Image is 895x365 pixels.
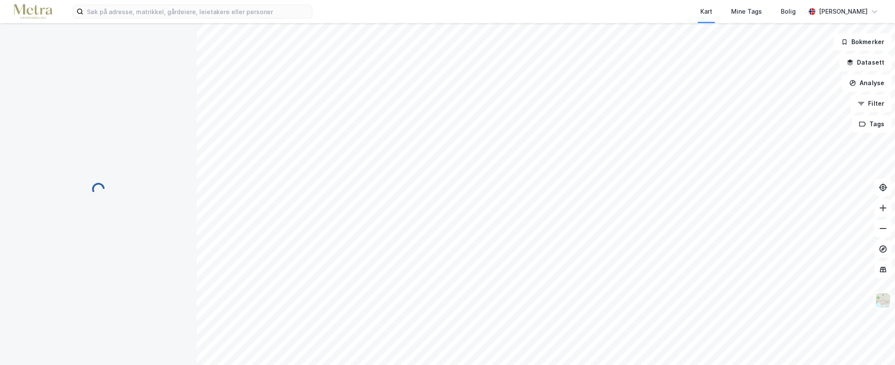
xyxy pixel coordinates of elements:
[83,5,312,18] input: Søk på adresse, matrikkel, gårdeiere, leietakere eller personer
[700,6,712,17] div: Kart
[819,6,868,17] div: [PERSON_NAME]
[851,95,892,112] button: Filter
[852,324,895,365] iframe: Chat Widget
[731,6,762,17] div: Mine Tags
[875,292,891,309] img: Z
[92,182,105,196] img: spinner.a6d8c91a73a9ac5275cf975e30b51cfb.svg
[834,33,892,50] button: Bokmerker
[14,4,52,19] img: metra-logo.256734c3b2bbffee19d4.png
[852,116,892,133] button: Tags
[842,74,892,92] button: Analyse
[781,6,796,17] div: Bolig
[839,54,892,71] button: Datasett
